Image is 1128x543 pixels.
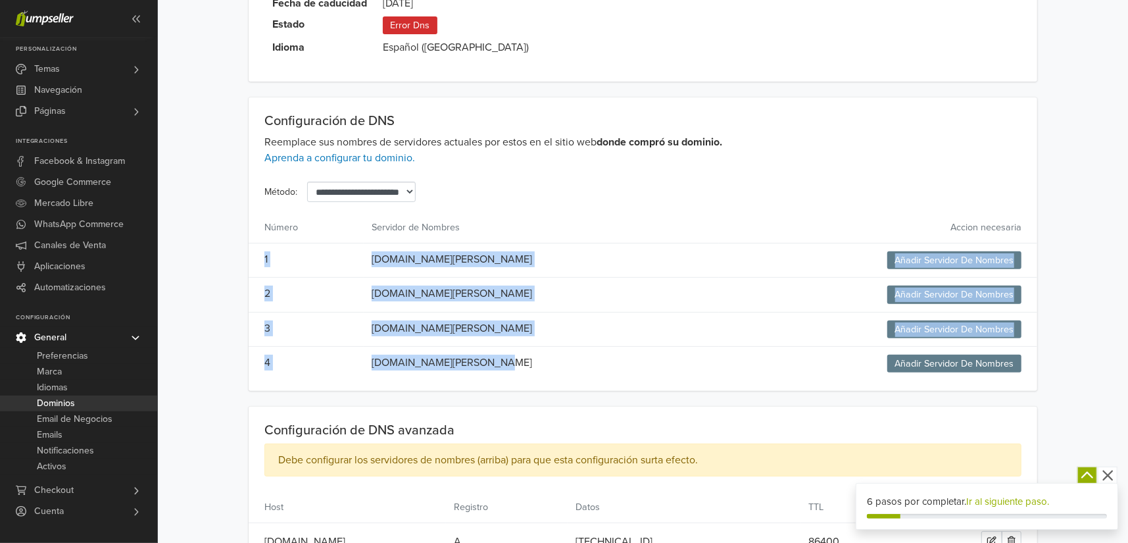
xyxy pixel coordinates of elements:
span: Marca [37,364,62,380]
label: Método: [255,182,297,202]
span: Preferencias [37,348,88,364]
span: Dominios [37,396,75,411]
th: Número [249,213,364,243]
span: Añadir Servidor De Nombres [887,251,1021,269]
td: Español ([GEOGRAPHIC_DATA]) [375,34,537,55]
span: Páginas [34,101,66,122]
th: Accion necesaria [719,213,1037,243]
th: Servidor de Nombres [364,213,719,243]
td: [DOMAIN_NAME][PERSON_NAME] [364,312,719,346]
td: [DOMAIN_NAME][PERSON_NAME] [364,278,719,312]
span: Notificaciones [37,443,94,459]
p: Personalización [16,45,157,53]
span: Activos [37,459,66,475]
td: [DOMAIN_NAME][PERSON_NAME] [364,243,719,277]
div: Debe configurar los servidores de nombres (arriba) para que esta configuración surta efecto. [264,444,1021,477]
td: 1 [249,243,364,277]
span: Error Dns [383,16,437,34]
span: Reemplace sus nombres de servidores actuales por estos en el sitio web [264,136,722,149]
p: Integraciones [16,138,157,145]
span: Automatizaciones [34,277,106,298]
span: Checkout [34,480,74,501]
span: Mercado Libre [34,193,93,214]
td: 3 [249,312,364,346]
th: Host [249,492,446,523]
span: Añadir Servidor De Nombres [887,321,1021,338]
span: Facebook & Instagram [34,151,125,172]
span: WhatsApp Commerce [34,214,124,235]
h5: Configuración de DNS avanzada [264,423,1021,438]
strong: donde compró su dominio. [597,136,722,149]
h5: Configuración de DNS [264,113,762,129]
span: Añadir Servidor De Nombres [887,286,1021,303]
span: Canales de Venta [34,235,106,256]
th: Registro [446,492,568,523]
span: Email de Negocios [37,411,112,427]
div: 6 pasos por completar. [867,494,1107,509]
td: [DOMAIN_NAME][PERSON_NAME] [364,347,719,381]
th: Idioma [264,34,375,55]
th: TTL [801,492,918,523]
span: Navegación [34,80,82,101]
th: Datos [568,492,800,523]
span: Añadir Servidor De Nombres [887,355,1021,373]
td: 2 [249,278,364,312]
a: Ir al siguiente paso. [966,496,1049,507]
span: General [34,327,66,348]
span: Cuenta [34,501,64,522]
span: Aplicaciones [34,256,86,277]
a: Aprenda a configurar tu dominio. [264,151,415,165]
td: 4 [249,347,364,381]
span: Google Commerce [34,172,111,193]
span: Temas [34,59,60,80]
th: Estado [264,11,375,34]
span: Idiomas [37,380,68,396]
p: Configuración [16,314,157,322]
span: Emails [37,427,62,443]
